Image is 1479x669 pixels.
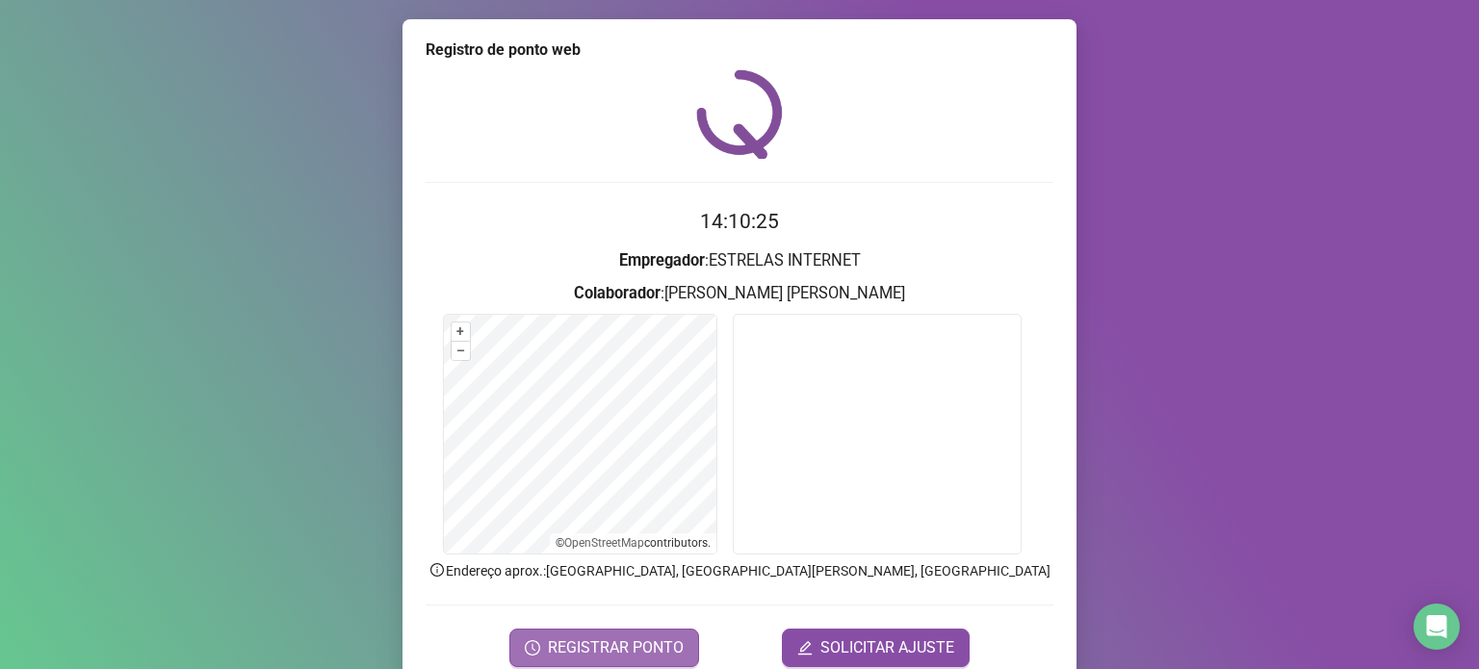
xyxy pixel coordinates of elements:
[428,561,446,579] span: info-circle
[426,39,1053,62] div: Registro de ponto web
[426,248,1053,273] h3: : ESTRELAS INTERNET
[700,210,779,233] time: 14:10:25
[619,251,705,270] strong: Empregador
[696,69,783,159] img: QRPoint
[548,636,684,659] span: REGISTRAR PONTO
[525,640,540,656] span: clock-circle
[426,281,1053,306] h3: : [PERSON_NAME] [PERSON_NAME]
[556,536,711,550] li: © contributors.
[797,640,813,656] span: edit
[452,322,470,341] button: +
[574,284,661,302] strong: Colaborador
[564,536,644,550] a: OpenStreetMap
[452,342,470,360] button: –
[820,636,954,659] span: SOLICITAR AJUSTE
[426,560,1053,581] p: Endereço aprox. : [GEOGRAPHIC_DATA], [GEOGRAPHIC_DATA][PERSON_NAME], [GEOGRAPHIC_DATA]
[509,629,699,667] button: REGISTRAR PONTO
[782,629,970,667] button: editSOLICITAR AJUSTE
[1414,604,1460,650] div: Open Intercom Messenger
